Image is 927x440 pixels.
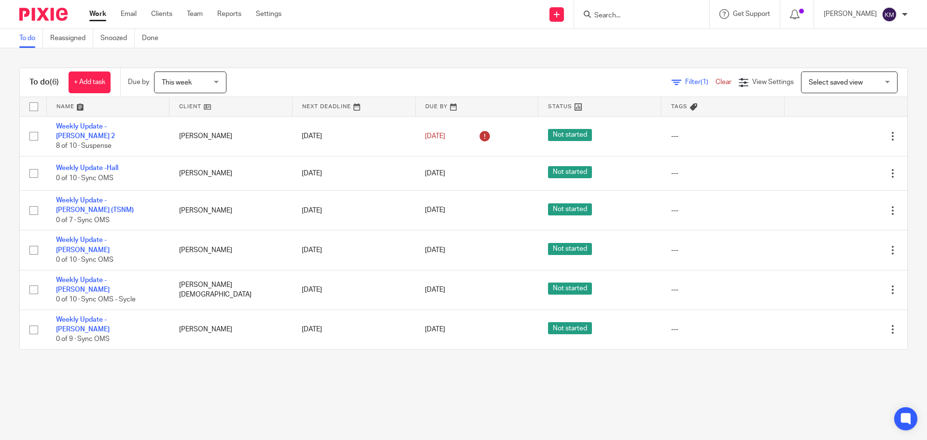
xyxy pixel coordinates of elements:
span: (1) [701,79,708,85]
td: [DATE] [292,310,415,349]
span: 0 of 9 · Sync OMS [56,336,110,343]
a: Weekly Update - [PERSON_NAME] 2 [56,123,115,140]
span: This week [162,79,192,86]
div: --- [671,285,775,295]
a: Reports [217,9,241,19]
span: Not started [548,322,592,334]
td: [PERSON_NAME] [169,310,293,349]
span: Filter [685,79,716,85]
span: Not started [548,243,592,255]
a: To do [19,29,43,48]
img: Pixie [19,8,68,21]
span: Not started [548,129,592,141]
span: View Settings [752,79,794,85]
div: --- [671,169,775,178]
a: Reassigned [50,29,93,48]
a: Work [89,9,106,19]
input: Search [593,12,680,20]
a: Done [142,29,166,48]
div: --- [671,206,775,215]
span: Not started [548,283,592,295]
a: Weekly Update - [PERSON_NAME] [56,277,110,293]
td: [DATE] [292,116,415,156]
span: 8 of 10 · Suspense [56,142,112,149]
a: Weekly Update - [PERSON_NAME] [56,316,110,333]
span: [DATE] [425,286,445,293]
span: [DATE] [425,133,445,140]
span: Not started [548,203,592,215]
span: Tags [671,104,688,109]
span: [DATE] [425,247,445,254]
td: [PERSON_NAME] [169,116,293,156]
td: [DATE] [292,156,415,190]
p: Due by [128,77,149,87]
td: [DATE] [292,230,415,270]
a: Snoozed [100,29,135,48]
span: 0 of 10 · Sync OMS [56,256,113,263]
a: + Add task [69,71,111,93]
div: --- [671,245,775,255]
p: [PERSON_NAME] [824,9,877,19]
td: [PERSON_NAME] [169,230,293,270]
td: [DATE] [292,191,415,230]
a: Clients [151,9,172,19]
span: 0 of 10 · Sync OMS - Sycle [56,296,136,303]
span: (6) [50,78,59,86]
div: --- [671,325,775,334]
span: 0 of 7 · Sync OMS [56,217,110,224]
td: [PERSON_NAME] [169,191,293,230]
span: [DATE] [425,326,445,333]
td: [PERSON_NAME][DEMOGRAPHIC_DATA] [169,270,293,310]
td: [PERSON_NAME] [169,156,293,190]
h1: To do [29,77,59,87]
a: Clear [716,79,731,85]
span: [DATE] [425,170,445,177]
img: svg%3E [882,7,897,22]
span: Select saved view [809,79,863,86]
a: Email [121,9,137,19]
a: Weekly Update - [PERSON_NAME] [56,237,110,253]
div: --- [671,131,775,141]
a: Team [187,9,203,19]
span: [DATE] [425,207,445,214]
span: Not started [548,166,592,178]
span: Get Support [733,11,770,17]
td: [DATE] [292,270,415,310]
span: 0 of 10 · Sync OMS [56,175,113,182]
a: Weekly Update -Hall [56,165,118,171]
a: Settings [256,9,281,19]
a: Weekly Update - [PERSON_NAME] (TSNM) [56,197,134,213]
